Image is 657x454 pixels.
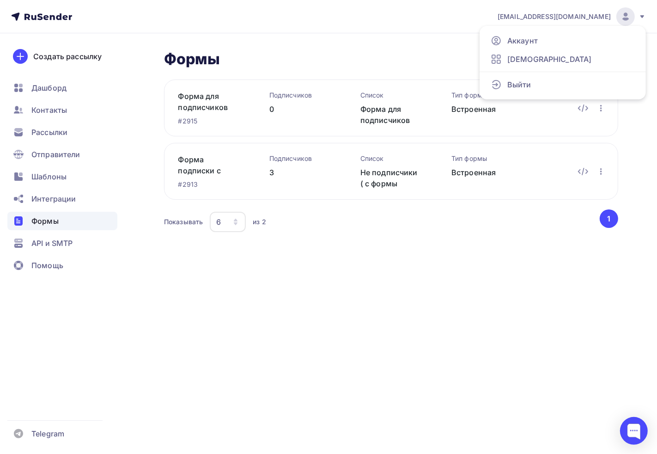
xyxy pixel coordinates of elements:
[360,91,422,100] div: Список
[498,12,611,21] span: [EMAIL_ADDRESS][DOMAIN_NAME]
[451,91,513,100] div: Тип формы
[360,167,422,189] div: Не подписчики ( с формы подписки сюда падают)
[360,154,422,163] div: Список
[31,215,59,227] span: Формы
[507,79,531,90] span: Выйти
[31,238,73,249] span: API и SMTP
[7,101,117,119] a: Контакты
[164,217,203,227] div: Показывать
[7,123,117,141] a: Рассылки
[598,209,619,228] ul: Pagination
[216,216,221,227] div: 6
[178,154,240,176] a: Форма подписки с сайта не подписчики
[507,35,538,46] span: Аккаунт
[31,104,67,116] span: Контакты
[451,104,513,115] div: Встроенная
[360,104,422,126] div: Форма для подписчиков для подтверждения подписки
[269,154,331,163] div: Подписчиков
[31,149,80,160] span: Отправители
[31,82,67,93] span: Дашборд
[451,154,513,163] div: Тип формы
[253,217,266,227] div: из 2
[7,212,117,230] a: Формы
[164,50,220,68] h2: Формы
[31,260,63,271] span: Помощь
[269,91,331,100] div: Подписчиков
[269,167,331,178] div: 3
[498,7,646,26] a: [EMAIL_ADDRESS][DOMAIN_NAME]
[600,209,618,228] button: Go to page 1
[178,91,240,113] a: Форма для подписчиков для подтверждентя
[7,167,117,186] a: Шаблоны
[31,127,67,138] span: Рассылки
[480,26,646,99] ul: [EMAIL_ADDRESS][DOMAIN_NAME]
[178,180,240,189] div: #2913
[7,79,117,97] a: Дашборд
[31,171,67,182] span: Шаблоны
[451,167,513,178] div: Встроенная
[31,193,76,204] span: Интеграции
[507,54,592,65] span: [DEMOGRAPHIC_DATA]
[31,428,64,439] span: Telegram
[33,51,102,62] div: Создать рассылку
[178,117,240,126] div: #2915
[7,145,117,164] a: Отправители
[209,211,246,233] button: 6
[269,104,331,115] div: 0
